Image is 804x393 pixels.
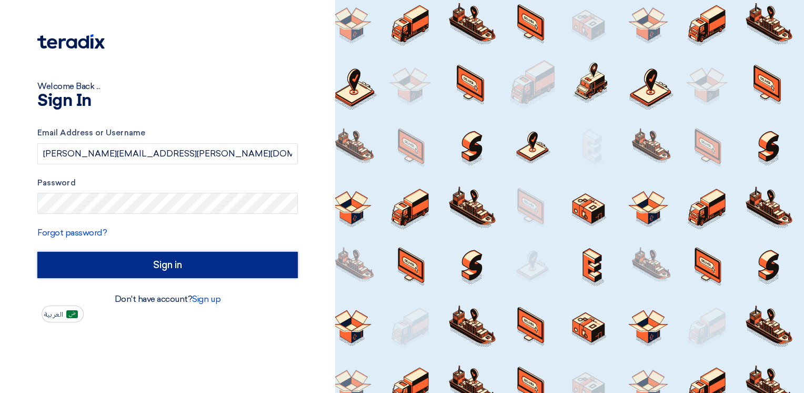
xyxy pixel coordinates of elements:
a: Forgot password? [37,228,107,238]
div: Welcome Back ... [37,80,298,93]
input: Sign in [37,252,298,278]
h1: Sign In [37,93,298,110]
input: Enter your business email or username [37,143,298,164]
a: Sign up [192,294,220,304]
label: Password [37,177,298,189]
img: Teradix logo [37,34,105,49]
span: العربية [44,311,63,318]
div: Don't have account? [37,293,298,306]
label: Email Address or Username [37,127,298,139]
img: ar-AR.png [66,310,78,318]
button: العربية [42,306,84,322]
